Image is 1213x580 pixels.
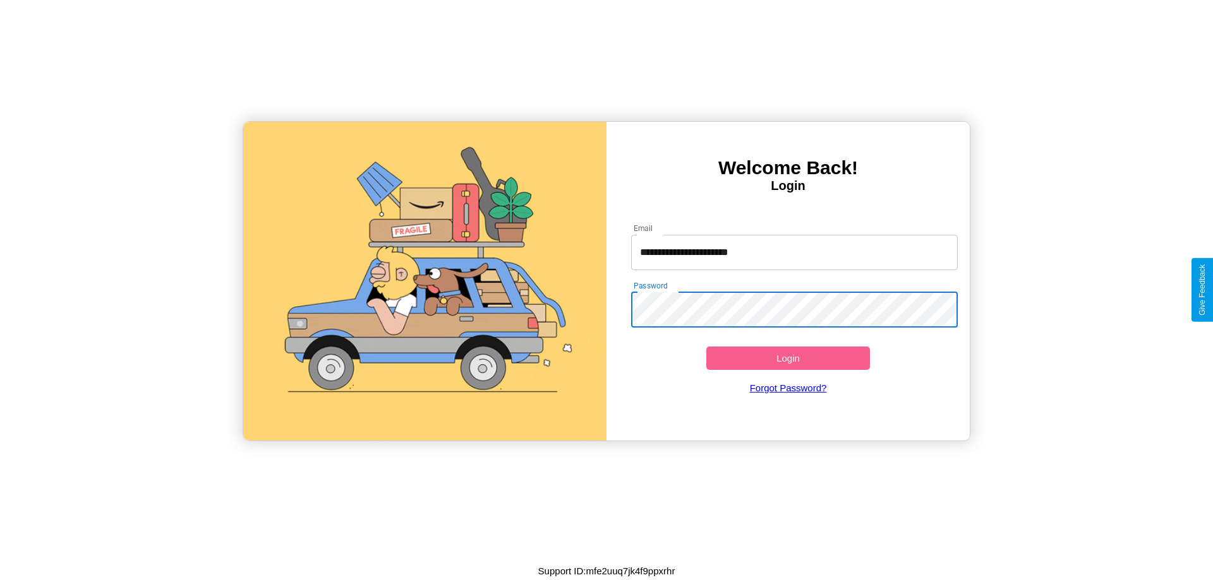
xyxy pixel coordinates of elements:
[634,223,653,234] label: Email
[538,562,675,579] p: Support ID: mfe2uuq7jk4f9ppxrhr
[243,122,606,441] img: gif
[606,157,970,179] h3: Welcome Back!
[1198,264,1207,316] div: Give Feedback
[634,280,667,291] label: Password
[606,179,970,193] h4: Login
[706,346,870,370] button: Login
[625,370,952,406] a: Forgot Password?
